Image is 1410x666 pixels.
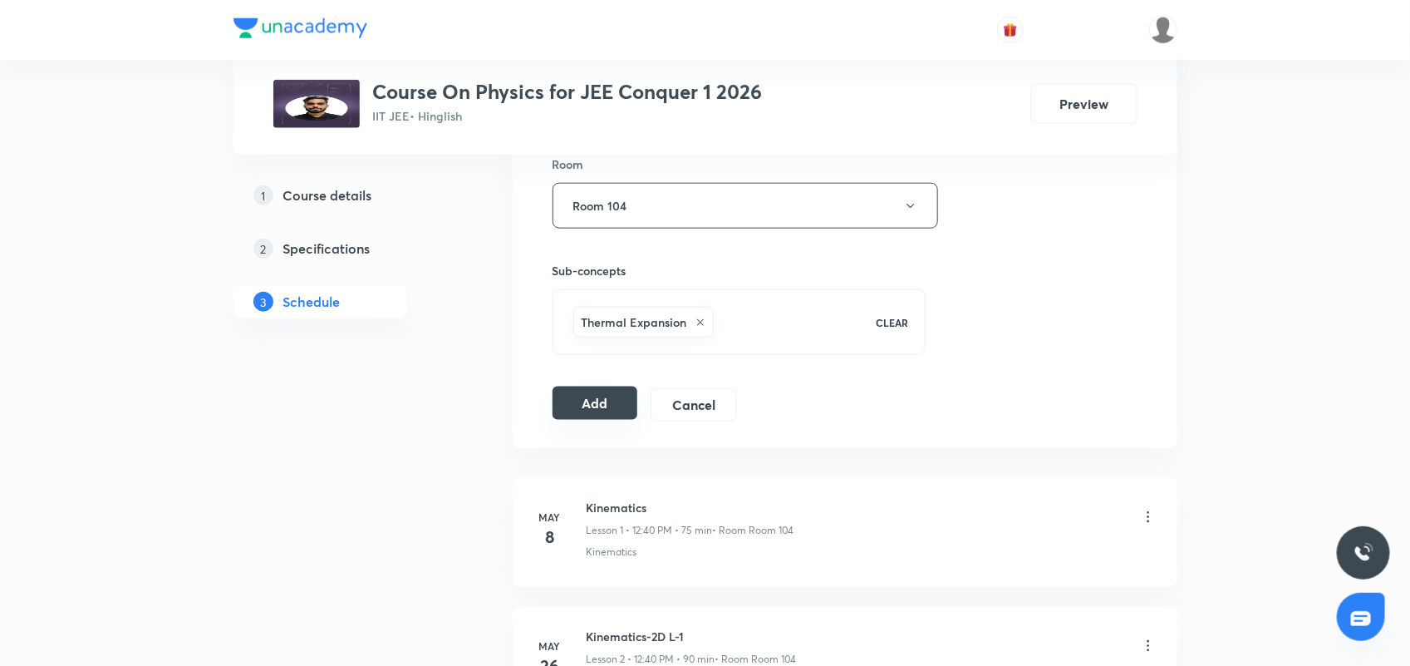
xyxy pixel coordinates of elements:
h3: Course On Physics for JEE Conquer 1 2026 [373,80,763,104]
h6: Room [553,155,584,173]
img: ttu [1354,543,1373,563]
h4: 8 [533,525,567,550]
img: 431335b6e84049309f37e21215f05a89.jpg [273,80,360,128]
h5: Schedule [283,292,341,312]
img: avatar [1003,22,1018,37]
p: IIT JEE • Hinglish [373,107,763,125]
p: 2 [253,239,273,259]
p: 1 [253,185,273,205]
p: 3 [253,292,273,312]
p: Kinematics [587,545,637,560]
p: Lesson 1 • 12:40 PM • 75 min [587,523,713,538]
a: 2Specifications [233,232,459,265]
img: Bhuwan Singh [1149,16,1177,44]
button: Preview [1031,84,1137,124]
h5: Course details [283,185,372,205]
h6: Kinematics [587,499,794,516]
img: Company Logo [233,18,367,38]
p: CLEAR [876,315,908,330]
h6: Kinematics-2D L-1 [587,628,797,645]
p: • Room Room 104 [713,523,794,538]
button: Cancel [651,388,736,422]
button: avatar [997,17,1024,43]
a: 1Course details [233,179,459,212]
h6: Thermal Expansion [582,313,687,331]
button: Add [553,387,638,420]
h6: May [533,639,567,654]
a: Company Logo [233,18,367,42]
h6: May [533,510,567,525]
h5: Specifications [283,239,371,259]
h6: Sub-concepts [553,262,926,279]
button: Room 104 [553,183,938,229]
